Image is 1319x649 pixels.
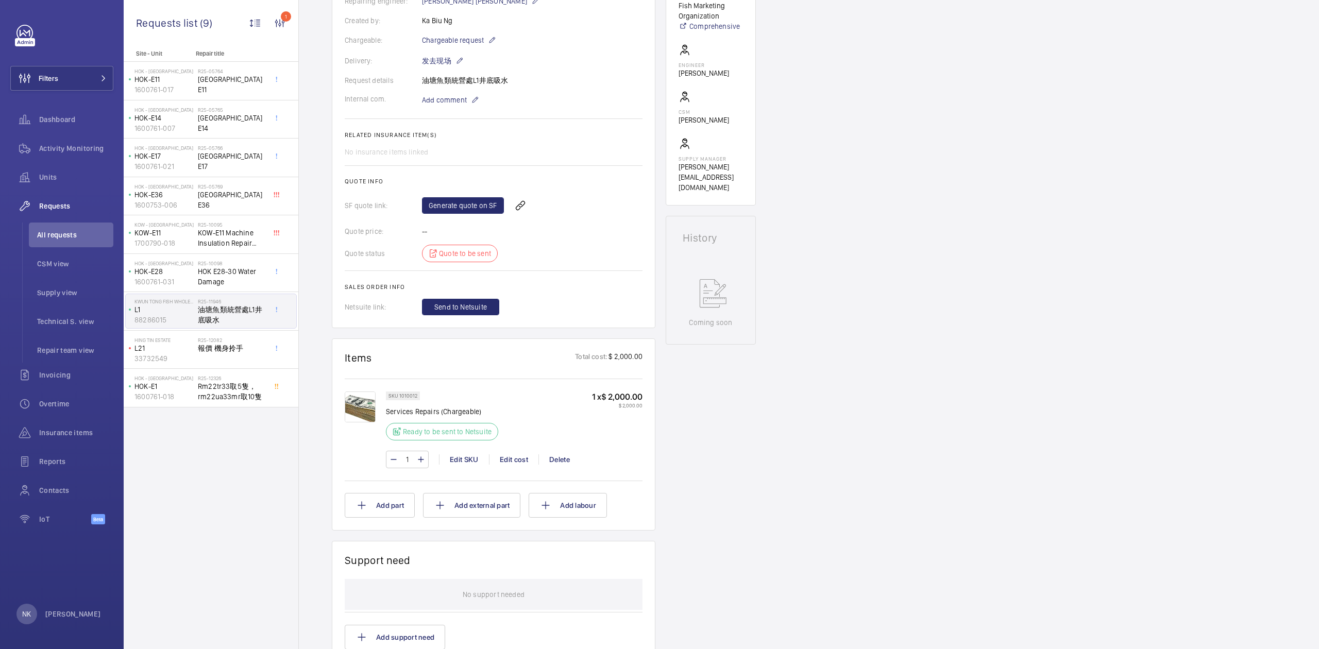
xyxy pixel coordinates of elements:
[39,201,113,211] span: Requests
[575,351,607,364] p: Total cost:
[345,493,415,518] button: Add part
[388,394,417,398] p: SKU 1010012
[434,302,487,312] span: Send to Netsuite
[134,200,194,210] p: 1600753-006
[198,68,266,74] h2: R25-05764
[39,399,113,409] span: Overtime
[345,554,411,567] h1: Support need
[679,162,743,193] p: [PERSON_NAME][EMAIL_ADDRESS][DOMAIN_NAME]
[134,304,194,315] p: L1
[198,151,266,172] span: [GEOGRAPHIC_DATA] E17
[134,84,194,95] p: 1600761-017
[134,353,194,364] p: 33732549
[134,107,194,113] p: HOK - [GEOGRAPHIC_DATA]
[439,454,489,465] div: Edit SKU
[134,183,194,190] p: HOK - [GEOGRAPHIC_DATA]
[679,156,743,162] p: Supply manager
[679,115,729,125] p: [PERSON_NAME]
[689,317,732,328] p: Coming soon
[386,406,504,417] p: Services Repairs (Chargeable)
[134,238,194,248] p: 1700790-018
[37,345,113,355] span: Repair team view
[134,375,194,381] p: HOK - [GEOGRAPHIC_DATA]
[134,260,194,266] p: HOK - [GEOGRAPHIC_DATA]
[198,337,266,343] h2: R25-12082
[198,298,266,304] h2: R25-11946
[39,485,113,496] span: Contacts
[198,260,266,266] h2: R25-10098
[134,74,194,84] p: HOK-E11
[39,114,113,125] span: Dashboard
[198,190,266,210] span: [GEOGRAPHIC_DATA] E36
[134,145,194,151] p: HOK - [GEOGRAPHIC_DATA]
[134,221,194,228] p: KOW - [GEOGRAPHIC_DATA]
[198,228,266,248] span: KOW-E11 Machine Insulation Repair (burnt)
[403,426,492,437] p: Ready to be sent to Netsuite
[198,74,266,95] span: [GEOGRAPHIC_DATA] E11
[679,1,743,21] p: Fish Marketing Organization
[422,55,464,67] p: 发去现场
[37,259,113,269] span: CSM view
[22,609,31,619] p: NK
[134,151,194,161] p: HOK-E17
[198,107,266,113] h2: R25-05765
[422,95,467,105] span: Add comment
[345,178,642,185] h2: Quote info
[679,21,743,31] a: Comprehensive
[134,343,194,353] p: L21
[134,266,194,277] p: HOK-E28
[134,161,194,172] p: 1600761-021
[592,391,642,402] p: 1 x $ 2,000.00
[91,514,105,524] span: Beta
[37,230,113,240] span: All requests
[134,113,194,123] p: HOK-E14
[345,283,642,291] h2: Sales order info
[136,16,200,29] span: Requests list
[422,197,504,214] a: Generate quote on SF
[198,113,266,133] span: [GEOGRAPHIC_DATA] E14
[45,609,101,619] p: [PERSON_NAME]
[37,316,113,327] span: Technical S. view
[37,287,113,298] span: Supply view
[198,381,266,402] span: Rm22tr33取5隻，rm22ua33mr取10隻
[198,266,266,287] span: HOK E28-30 Water Damage
[489,454,538,465] div: Edit cost
[345,391,376,422] img: A9f3uJH--QUXFu9FdmKG1ruxZL9bHVuR99P0YC4cqexzSYLy.png
[39,428,113,438] span: Insurance items
[679,62,729,68] p: Engineer
[39,73,58,83] span: Filters
[134,190,194,200] p: HOK-E36
[134,381,194,391] p: HOK-E1
[683,233,739,243] h1: History
[134,391,194,402] p: 1600761-018
[592,402,642,408] p: $ 2,000.00
[198,221,266,228] h2: R25-10095
[422,299,499,315] button: Send to Netsuite
[198,145,266,151] h2: R25-05766
[198,375,266,381] h2: R25-12326
[134,123,194,133] p: 1600761-007
[345,351,372,364] h1: Items
[196,50,264,57] p: Repair title
[423,493,520,518] button: Add external part
[39,143,113,153] span: Activity Monitoring
[529,493,607,518] button: Add labour
[134,68,194,74] p: HOK - [GEOGRAPHIC_DATA]
[134,298,194,304] p: Kwun Tong Fish Wholesale Market
[345,131,642,139] h2: Related insurance item(s)
[198,343,266,353] span: 報價 機身拎手
[39,370,113,380] span: Invoicing
[198,183,266,190] h2: R25-05769
[198,304,266,325] span: 油塘魚類統營處L1井底吸水
[39,456,113,467] span: Reports
[134,277,194,287] p: 1600761-031
[607,351,642,364] p: $ 2,000.00
[422,35,484,45] span: Chargeable request
[463,579,525,610] p: No support needed
[134,315,194,325] p: 88286015
[679,68,729,78] p: [PERSON_NAME]
[134,228,194,238] p: KOW-E11
[124,50,192,57] p: Site - Unit
[134,337,194,343] p: Hing Tin Estate
[10,66,113,91] button: Filters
